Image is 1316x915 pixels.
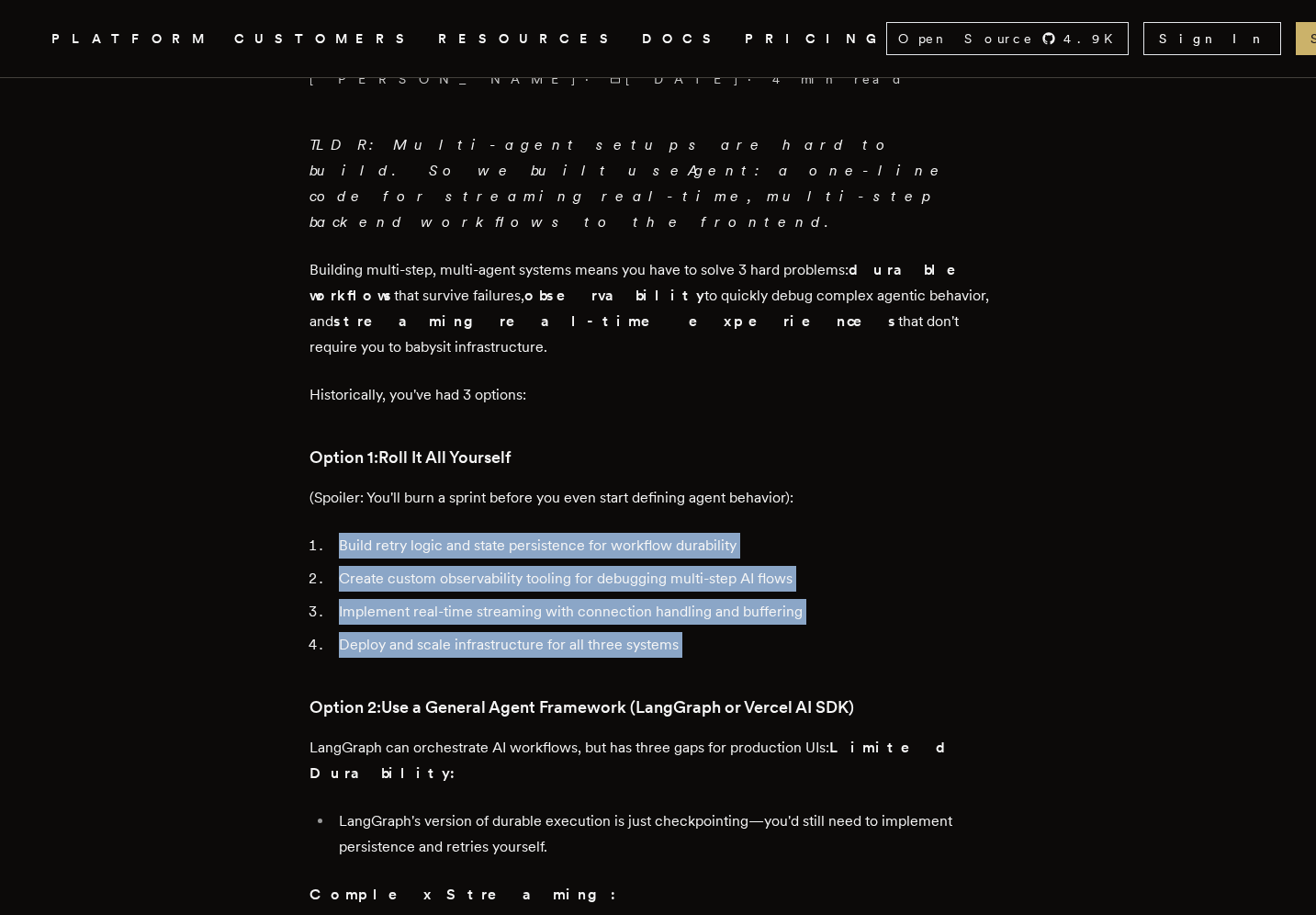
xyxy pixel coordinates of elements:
p: (Spoiler: You'll burn a sprint before you even start defining agent behavior): [309,485,1007,511]
h3: Option 1: [309,445,1007,470]
li: Build retry logic and state persistence for workflow durability [333,533,1007,559]
a: CUSTOMERS [234,28,416,51]
li: Deploy and scale infrastructure for all three systems [333,632,1007,658]
p: · · [309,70,1007,88]
strong: Use a General Agent Framework (LangGraph or Vercel AI SDK) [381,697,854,717]
strong: Complex Streaming: [309,886,626,903]
h3: Option 2: [309,695,1007,720]
em: TLDR: Multi-agent setups are hard to build. So we built useAgent: a one-line code for streaming r... [309,136,948,231]
p: Building multi-step, multi-agent systems means you have to solve 3 hard problems: that survive fa... [309,257,1007,360]
p: LangGraph can orchestrate AI workflows, but has three gaps for production UIs: [309,735,1007,786]
li: Create custom observability tooling for debugging multi-step AI flows [333,566,1007,592]
p: Historically, you've had 3 options: [309,382,1007,408]
a: PRICING [745,28,886,51]
li: Implement real-time streaming with connection handling and buffering [333,599,1007,625]
strong: observability [524,287,704,304]
span: Open Source [898,29,1034,48]
span: [DATE] [610,70,740,88]
strong: streaming real-time experiences [333,312,898,330]
button: RESOURCES [438,28,620,51]
a: Sign In [1143,22,1281,55]
button: PLATFORM [51,28,212,51]
li: LangGraph's version of durable execution is just checkpointing—you'd still need to implement pers... [333,808,1007,860]
strong: Roll It All Yourself [378,447,512,467]
span: 4 min read [772,70,904,88]
span: 4.9 K [1063,29,1124,48]
a: DOCS [642,28,723,51]
a: [PERSON_NAME] [309,70,578,88]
